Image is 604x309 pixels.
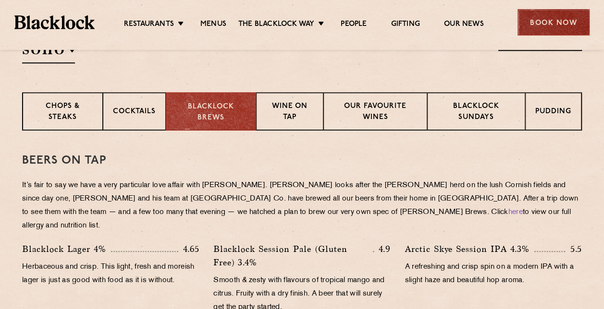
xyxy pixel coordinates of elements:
[113,107,156,119] p: Cocktails
[508,209,523,216] a: here
[22,261,199,287] p: Herbaceous and crisp. This light, fresh and moreish lager is just as good with food as it is with...
[22,179,582,233] p: It’s fair to say we have a very particular love affair with [PERSON_NAME]. [PERSON_NAME] looks af...
[333,101,417,124] p: Our favourite wines
[565,243,582,255] p: 5.5
[374,243,391,255] p: 4.9
[178,243,199,255] p: 4.65
[405,261,582,287] p: A refreshing and crisp spin on a modern IPA with a slight haze and beautiful hop aroma.
[238,20,314,30] a: The Blacklock Way
[341,20,367,30] a: People
[213,242,373,269] p: Blacklock Session Pale (Gluten Free) 3.4%
[22,154,582,167] h3: Beers on tap
[535,107,571,119] p: Pudding
[266,101,313,124] p: Wine on Tap
[405,242,534,256] p: Arctic Skye Session IPA 4.3%
[200,20,226,30] a: Menus
[176,102,246,123] p: Blacklock Brews
[22,242,111,256] p: Blacklock Lager 4%
[22,42,75,63] h2: SOHO
[518,9,590,36] div: Book Now
[391,20,419,30] a: Gifting
[124,20,174,30] a: Restaurants
[444,20,484,30] a: Our News
[33,101,93,124] p: Chops & Steaks
[437,101,515,124] p: Blacklock Sundays
[14,15,95,29] img: BL_Textured_Logo-footer-cropped.svg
